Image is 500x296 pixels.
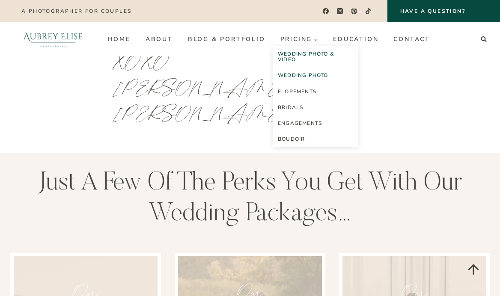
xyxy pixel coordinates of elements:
[10,22,96,56] img: Aubrey Elise Photography
[138,33,180,46] a: About
[362,5,375,18] a: TikTok
[273,131,358,147] a: Boudoir
[112,50,322,127] p: XOXO [PERSON_NAME] & [PERSON_NAME]
[10,168,490,230] h2: Just a few of the perks you get with Our wedding packages…
[21,8,131,14] p: A photographer for couples
[334,5,346,18] a: Instagram
[273,68,358,83] a: Wedding Photo
[100,33,437,46] nav: Primary Navigation
[100,33,138,46] a: Home
[319,5,332,18] a: Facebook
[459,255,487,283] a: Scroll to top
[386,33,438,46] a: Contact
[478,33,490,45] button: View Search Form
[348,5,360,18] a: Pinterest
[326,33,386,46] a: Education
[273,100,358,115] a: Bridals
[273,115,358,131] a: Engagements
[273,33,326,46] button: Child menu of Pricing
[273,84,358,100] a: Elopements
[273,46,358,68] a: Wedding Photo & Video
[180,33,273,46] a: Blog & Portfolio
